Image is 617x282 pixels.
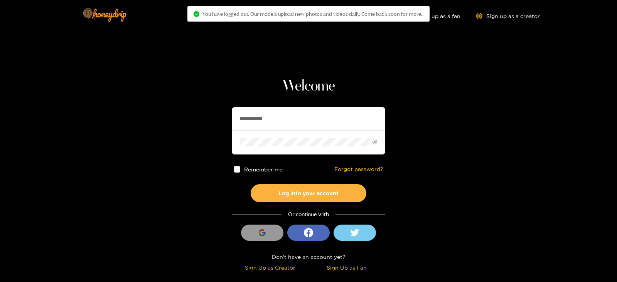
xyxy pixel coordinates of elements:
div: Sign Up as Fan [310,263,383,272]
div: Don't have an account yet? [232,252,385,261]
button: Log into your account [251,184,366,202]
span: You have logged out. Our models upload new photos and videos daily. Come back soon for more.. [202,11,423,17]
div: Sign Up as Creator [234,263,307,272]
span: eye-invisible [372,140,377,145]
h1: Welcome [232,77,385,96]
div: Or continue with [232,210,385,219]
span: check-circle [194,11,199,17]
span: Remember me [244,166,283,172]
a: Sign up as a creator [476,13,540,19]
a: Forgot password? [334,166,383,173]
a: Sign up as a fan [408,13,460,19]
